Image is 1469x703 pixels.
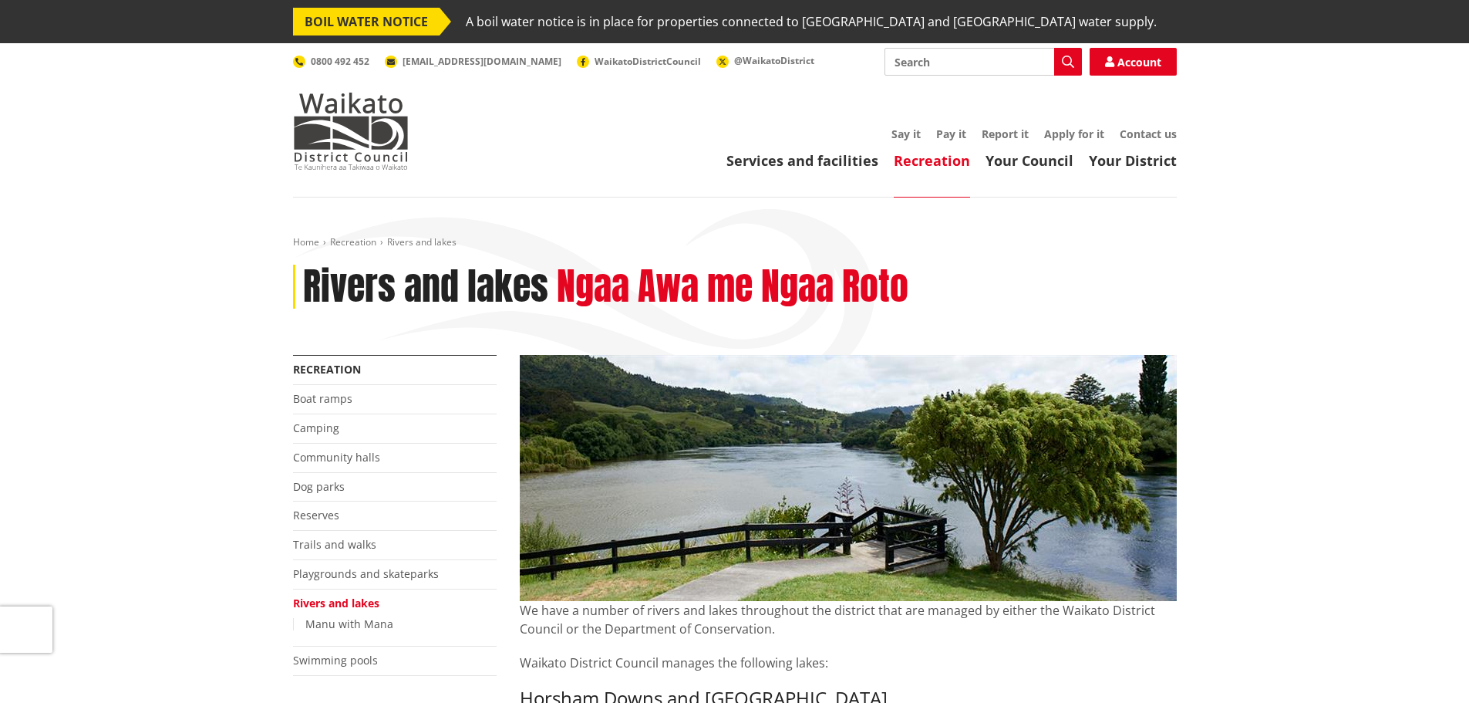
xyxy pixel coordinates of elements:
[884,48,1082,76] input: Search input
[986,151,1073,170] a: Your Council
[293,596,379,610] a: Rivers and lakes
[466,8,1157,35] span: A boil water notice is in place for properties connected to [GEOGRAPHIC_DATA] and [GEOGRAPHIC_DAT...
[293,362,361,377] a: Recreation
[293,421,339,435] a: Camping
[293,235,319,248] a: Home
[385,55,561,68] a: [EMAIL_ADDRESS][DOMAIN_NAME]
[891,127,921,141] a: Say it
[716,54,814,67] a: @WaikatoDistrict
[577,55,701,68] a: WaikatoDistrictCouncil
[387,235,457,248] span: Rivers and lakes
[293,479,345,494] a: Dog parks
[293,8,440,35] span: BOIL WATER NOTICE
[1120,127,1177,141] a: Contact us
[293,93,409,170] img: Waikato District Council - Te Kaunihera aa Takiwaa o Waikato
[293,450,380,465] a: Community halls
[293,55,369,68] a: 0800 492 452
[734,54,814,67] span: @WaikatoDistrict
[1089,151,1177,170] a: Your District
[1090,48,1177,76] a: Account
[520,654,1177,672] p: Waikato District Council manages the following lakes:
[293,537,376,552] a: Trails and walks
[293,508,339,522] a: Reserves
[293,391,352,406] a: Boat ramps
[293,566,439,581] a: Playgrounds and skateparks
[982,127,1029,141] a: Report it
[726,151,878,170] a: Services and facilities
[520,601,1177,638] p: We have a number of rivers and lakes throughout the district that are managed by either the Waika...
[936,127,966,141] a: Pay it
[894,151,970,170] a: Recreation
[595,55,701,68] span: WaikatoDistrictCouncil
[403,55,561,68] span: [EMAIL_ADDRESS][DOMAIN_NAME]
[293,236,1177,249] nav: breadcrumb
[1044,127,1104,141] a: Apply for it
[311,55,369,68] span: 0800 492 452
[330,235,376,248] a: Recreation
[303,265,548,309] h1: Rivers and lakes
[520,355,1177,601] img: Waikato River, Ngaruawahia
[557,265,908,309] h2: Ngaa Awa me Ngaa Roto
[305,617,393,631] a: Manu with Mana
[293,653,378,668] a: Swimming pools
